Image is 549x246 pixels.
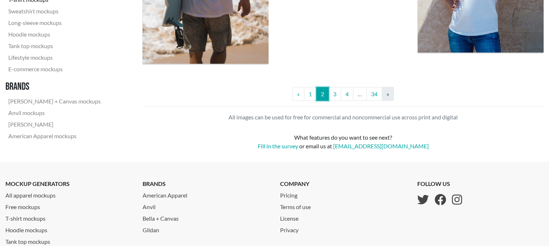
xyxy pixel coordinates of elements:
a: Sweatshirt mockups [5,5,104,17]
a: Anvil mockups [5,107,104,119]
a: [EMAIL_ADDRESS][DOMAIN_NAME] [333,143,429,149]
a: Free mockups [5,200,132,211]
a: Hoodie mockups [5,223,132,234]
a: 1 [304,87,317,101]
a: T-shirt mockups [5,211,132,223]
a: [PERSON_NAME] [5,119,104,130]
a: Anvil [143,200,269,211]
a: Tank top mockups [5,234,132,246]
p: brands [143,179,269,188]
span: » [387,90,389,97]
a: 3 [328,87,341,101]
a: Lifestyle mockups [5,52,104,63]
a: E-commerce mockups [5,63,104,75]
a: American Apparel mockups [5,130,104,142]
a: Pricing [280,188,317,200]
a: Long-sleeve mockups [5,17,104,29]
p: All images can be used for free for commercial and noncommercial use across print and digital [143,113,544,122]
a: Tank top mockups [5,40,104,52]
a: American Apparel [143,188,269,200]
p: follow us [417,179,462,188]
a: Privacy [280,223,317,234]
a: License [280,211,317,223]
p: company [280,179,317,188]
a: Bella + Canvas [143,211,269,223]
a: [PERSON_NAME] + Canvas mockups [5,96,104,107]
span: « [297,90,300,97]
div: What features do you want to see next? or email us at [143,133,544,150]
a: 2 [316,87,329,101]
a: 34 [366,87,382,101]
p: mockup generators [5,179,132,188]
a: Fill in the survey [258,143,298,149]
h3: Brands [5,81,104,93]
a: Hoodie mockups [5,29,104,40]
a: All apparel mockups [5,188,132,200]
a: 4 [341,87,353,101]
a: Terms of use [280,200,317,211]
a: Gildan [143,223,269,234]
